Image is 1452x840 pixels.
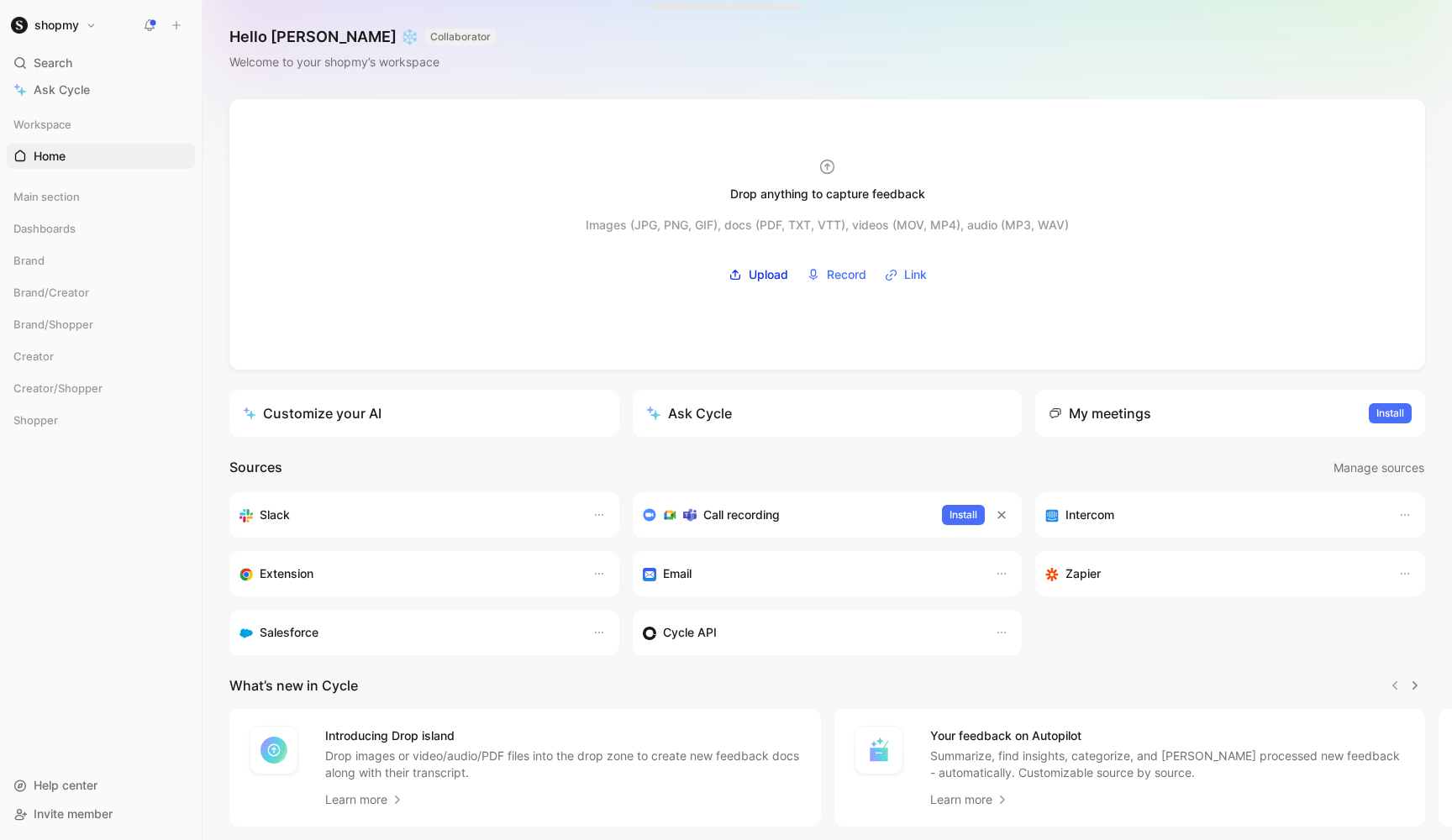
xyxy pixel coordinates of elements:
div: Help center [7,773,195,798]
div: Shopper [7,407,195,438]
a: Learn more [325,790,404,810]
span: Help center [34,778,97,792]
p: Drop images or video/audio/PDF files into the drop zone to create new feedback docs along with th... [325,748,801,781]
h1: shopmy [34,18,79,33]
span: Brand/Creator [13,284,89,301]
button: Ask Cycle [633,390,1023,437]
span: Brand [13,252,45,269]
button: Record [801,262,872,287]
h3: Slack [260,505,290,525]
span: Link [904,265,927,285]
button: COLLABORATOR [425,29,496,45]
div: Dashboards [7,216,195,246]
div: Shopper [7,407,195,433]
span: Creator [13,348,54,365]
div: Sync your customers, send feedback and get updates in Slack [239,505,576,525]
button: Install [942,505,985,525]
span: Shopper [13,412,58,428]
span: Install [1376,405,1404,422]
span: Manage sources [1334,458,1424,478]
span: Dashboards [13,220,76,237]
div: Creator [7,344,195,369]
div: Brand/Shopper [7,312,195,342]
div: Brand/Shopper [7,312,195,337]
h3: Email [663,564,692,584]
div: Customize your AI [243,403,381,423]
span: Workspace [13,116,71,133]
span: Main section [13,188,80,205]
h3: Zapier [1065,564,1101,584]
div: Creator/Shopper [7,375,195,406]
h2: Sources [229,457,282,479]
h4: Your feedback on Autopilot [930,726,1406,746]
span: Install [950,507,977,523]
span: Invite member [34,806,113,821]
div: Brand/Creator [7,280,195,305]
button: shopmyshopmy [7,13,101,37]
div: Ask Cycle [646,403,732,423]
div: Main section [7,184,195,209]
div: Dashboards [7,216,195,241]
div: Invite member [7,801,195,827]
button: Manage sources [1333,457,1425,479]
h4: Introducing Drop island [325,726,801,746]
div: Sync your customers, send feedback and get updates in Intercom [1045,505,1381,525]
p: Summarize, find insights, categorize, and [PERSON_NAME] processed new feedback - automatically. C... [930,748,1406,781]
div: My meetings [1049,403,1151,423]
a: Learn more [930,790,1009,810]
div: Search [7,50,195,76]
button: Install [1369,403,1412,423]
div: Drop anything to capture feedback [730,184,925,204]
h2: What’s new in Cycle [229,675,358,696]
span: Home [34,148,66,165]
span: Search [34,53,72,73]
div: Capture feedback from anywhere on the web [239,564,576,584]
div: Welcome to your shopmy’s workspace [229,52,496,72]
h3: Intercom [1065,505,1114,525]
h1: Hello [PERSON_NAME] ❄️ [229,27,496,47]
span: Ask Cycle [34,80,90,100]
span: Brand/Shopper [13,316,93,333]
a: Customize your AI [229,390,619,437]
div: Brand [7,248,195,278]
div: Images (JPG, PNG, GIF), docs (PDF, TXT, VTT), videos (MOV, MP4), audio (MP3, WAV) [586,215,1069,235]
button: Link [879,262,933,287]
a: Ask Cycle [7,77,195,102]
div: Brand [7,248,195,273]
div: Record & transcribe meetings from Zoom, Meet & Teams. [643,505,929,525]
h3: Cycle API [663,622,717,643]
h3: Salesforce [260,622,318,643]
div: Brand/Creator [7,280,195,310]
img: shopmy [11,17,28,34]
div: Forward emails to your feedback inbox [643,564,979,584]
h3: Extension [260,564,313,584]
div: Workspace [7,112,195,137]
h3: Call recording [703,505,780,525]
span: Creator/Shopper [13,380,103,396]
div: Sync customers & send feedback from custom sources. Get inspired by our favorite use case [643,622,979,643]
label: Upload [723,262,794,287]
div: Main section [7,184,195,214]
div: Capture feedback from thousands of sources with Zapier (survey results, recordings, sheets, etc). [1045,564,1381,584]
a: Home [7,144,195,169]
span: Record [827,265,866,285]
div: Creator/Shopper [7,375,195,401]
div: Creator [7,344,195,374]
